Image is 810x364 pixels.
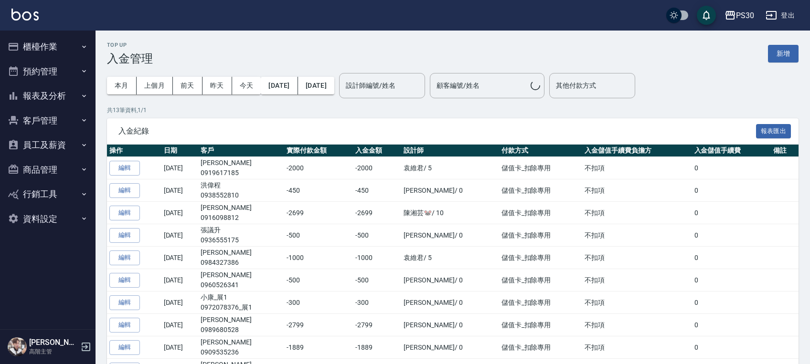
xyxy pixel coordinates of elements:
a: 報表匯出 [756,126,791,135]
td: -1000 [353,247,401,269]
td: -500 [353,224,401,247]
td: 0 [692,179,771,202]
button: 預約管理 [4,59,92,84]
button: 編輯 [109,295,140,310]
th: 入金儲值手續費負擔方 [582,145,692,157]
td: [DATE] [161,202,199,224]
p: 0984327386 [201,258,282,268]
td: -1889 [353,336,401,359]
td: [DATE] [161,157,199,179]
td: -2799 [353,314,401,336]
td: 不扣項 [582,224,692,247]
td: -2000 [353,157,401,179]
button: 編輯 [109,206,140,220]
td: 儲值卡_扣除專用 [499,314,582,336]
th: 操作 [107,145,161,157]
td: 0 [692,269,771,291]
p: 0909535236 [201,347,282,357]
th: 設計師 [401,145,499,157]
td: -1000 [284,247,353,269]
button: 登出 [762,7,799,24]
td: 儲值卡_扣除專用 [499,247,582,269]
button: 編輯 [109,250,140,265]
td: 儲值卡_扣除專用 [499,269,582,291]
td: [PERSON_NAME] [198,336,284,359]
td: -450 [284,179,353,202]
td: -450 [353,179,401,202]
button: 櫃檯作業 [4,34,92,59]
td: -1889 [284,336,353,359]
td: -300 [353,291,401,314]
th: 備註 [771,145,799,157]
td: [PERSON_NAME] [198,247,284,269]
p: 0916098812 [201,213,282,223]
td: 不扣項 [582,157,692,179]
td: 0 [692,336,771,359]
th: 日期 [161,145,199,157]
button: 編輯 [109,161,140,176]
td: [DATE] [161,247,199,269]
th: 實際付款金額 [284,145,353,157]
span: 入金紀錄 [118,126,756,136]
td: -500 [353,269,401,291]
p: 共 13 筆資料, 1 / 1 [107,106,799,114]
div: PS30 [736,10,754,21]
p: 0972078376_展1 [201,302,282,312]
td: 張議升 [198,224,284,247]
h2: Top Up [107,42,153,48]
button: save [697,6,716,25]
button: 本月 [107,77,137,94]
td: 洪偉程 [198,179,284,202]
button: [DATE] [298,77,334,94]
td: 儲值卡_扣除專用 [499,336,582,359]
button: 昨天 [202,77,232,94]
td: 不扣項 [582,179,692,202]
td: 0 [692,157,771,179]
td: -2799 [284,314,353,336]
td: 0 [692,202,771,224]
td: -300 [284,291,353,314]
button: 編輯 [109,228,140,243]
td: [PERSON_NAME] / 0 [401,314,499,336]
p: 0989680528 [201,325,282,335]
td: [DATE] [161,314,199,336]
td: [PERSON_NAME] / 0 [401,224,499,247]
td: 儲值卡_扣除專用 [499,157,582,179]
td: 儲值卡_扣除專用 [499,179,582,202]
button: 上個月 [137,77,173,94]
td: -2000 [284,157,353,179]
td: -500 [284,224,353,247]
td: [PERSON_NAME] [198,269,284,291]
button: 行銷工具 [4,182,92,207]
td: [PERSON_NAME] [198,314,284,336]
td: [PERSON_NAME] [198,157,284,179]
td: 不扣項 [582,336,692,359]
td: 儲值卡_扣除專用 [499,202,582,224]
td: [PERSON_NAME] / 0 [401,269,499,291]
img: Logo [11,9,39,21]
button: 編輯 [109,183,140,198]
th: 客戶 [198,145,284,157]
h5: [PERSON_NAME] [29,338,78,347]
td: [DATE] [161,336,199,359]
a: 新增 [768,49,799,58]
button: [DATE] [261,77,298,94]
td: 不扣項 [582,269,692,291]
p: 0936555175 [201,235,282,245]
td: [PERSON_NAME] / 0 [401,179,499,202]
button: 報表匯出 [756,124,791,139]
td: 不扣項 [582,291,692,314]
td: [DATE] [161,179,199,202]
button: 編輯 [109,273,140,288]
td: 不扣項 [582,247,692,269]
td: [DATE] [161,269,199,291]
button: 資料設定 [4,207,92,231]
button: 編輯 [109,318,140,333]
th: 入金金額 [353,145,401,157]
p: 0919617185 [201,168,282,178]
td: 0 [692,314,771,336]
p: 高階主管 [29,347,78,356]
td: 陳湘芸🐭 / 10 [401,202,499,224]
button: 員工及薪資 [4,133,92,157]
button: 商品管理 [4,157,92,182]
